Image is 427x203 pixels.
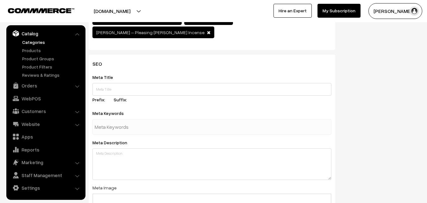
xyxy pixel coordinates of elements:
a: WebPOS [8,93,83,104]
span: SEO [92,61,110,67]
a: Categories [21,39,83,45]
label: Suffix: [114,96,135,103]
button: [DOMAIN_NAME] [72,3,153,19]
label: Meta Title [92,74,121,81]
a: Orders [8,80,83,91]
label: Prefix: [92,96,113,103]
a: Product Filters [21,63,83,70]
label: Meta Description [92,139,135,146]
label: Meta Image [92,184,116,191]
a: Staff Management [8,170,83,181]
label: Meta Keywords [92,110,131,116]
a: Settings [8,182,83,194]
a: Website [8,118,83,130]
a: Reports [8,144,83,155]
a: Product Groups [21,55,83,62]
img: user [410,6,419,16]
a: Hire an Expert [273,4,312,18]
a: Reviews & Ratings [21,72,83,78]
a: COMMMERCE [8,6,63,14]
img: COMMMERCE [8,8,74,13]
button: [PERSON_NAME] [368,3,422,19]
a: Catalog [8,28,83,39]
a: Apps [8,131,83,142]
span: [PERSON_NAME] – Pleasing [PERSON_NAME] Incense [96,30,204,35]
a: My Subscription [317,4,361,18]
a: Marketing [8,157,83,168]
a: Products [21,47,83,54]
input: Meta Keywords [95,121,160,133]
a: Customers [8,105,83,117]
input: Meta Title [92,83,331,96]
